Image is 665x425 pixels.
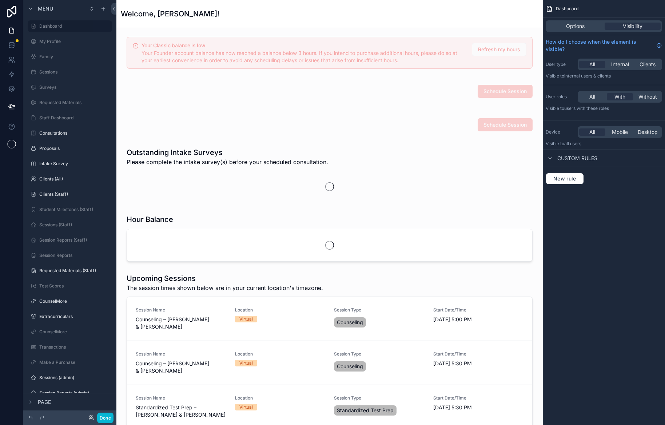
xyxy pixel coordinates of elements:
label: Requested Materials (Staff) [39,268,111,274]
span: Clients [640,61,656,68]
span: Mobile [612,128,628,136]
span: Page [38,398,51,406]
a: Family [28,51,112,63]
span: Internal [611,61,629,68]
label: Session Reports (Staff) [39,237,111,243]
a: How do I choose when the element is visible? [546,38,662,53]
span: How do I choose when the element is visible? [546,38,653,53]
p: Visible to [546,73,662,79]
label: Extracurriculars [39,314,111,319]
label: Sessions (Staff) [39,222,111,228]
label: Family [39,54,111,60]
label: CounselMore [39,298,111,304]
span: Desktop [638,128,658,136]
p: Visible to [546,141,662,147]
label: Student Milestones (Staff) [39,207,111,212]
label: Intake Survey [39,161,111,167]
span: Menu [38,5,53,12]
label: Device [546,129,575,135]
button: Done [97,413,114,423]
span: Users with these roles [564,106,609,111]
label: Staff Dashboard [39,115,111,121]
label: Consultations [39,130,111,136]
span: Custom rules [557,155,597,162]
span: Internal users & clients [564,73,611,79]
a: Clients (Staff) [28,188,112,200]
h1: Welcome, [PERSON_NAME]! [121,9,219,19]
label: Transactions [39,344,111,350]
p: Visible to [546,106,662,111]
a: Sessions (admin) [28,372,112,384]
label: Dashboard [39,23,108,29]
label: Clients (All) [39,176,111,182]
label: Session Reports [39,253,111,258]
label: User type [546,61,575,67]
a: Staff Dashboard [28,112,112,124]
span: All [589,128,595,136]
label: User roles [546,94,575,100]
label: Session Reports (admin) [39,390,111,396]
a: Session Reports (Staff) [28,234,112,246]
a: My Profile [28,36,112,47]
a: Test Scores [28,280,112,292]
a: Requested Materials (Staff) [28,265,112,277]
a: Surveys [28,82,112,93]
label: Sessions (admin) [39,375,111,381]
span: All [589,93,595,100]
a: Requested Materials [28,97,112,108]
a: Session Reports [28,250,112,261]
a: Proposals [28,143,112,154]
label: Surveys [39,84,111,90]
label: Proposals [39,146,111,151]
a: Dashboard [28,20,112,32]
label: Requested Materials [39,100,111,106]
span: With [614,93,625,100]
a: Sessions [28,66,112,78]
span: All [589,61,595,68]
a: Clients (All) [28,173,112,185]
label: Make a Purchase [39,360,111,365]
label: My Profile [39,39,111,44]
label: Test Scores [39,283,111,289]
label: Sessions [39,69,111,75]
a: Session Reports (admin) [28,387,112,399]
label: Clients (Staff) [39,191,111,197]
span: Without [638,93,657,100]
a: Intake Survey [28,158,112,170]
a: Consultations [28,127,112,139]
a: Sessions (Staff) [28,219,112,231]
span: New rule [550,175,579,182]
span: Visibility [623,23,642,30]
label: CounselMore [39,329,111,335]
span: Dashboard [556,6,578,12]
a: Student Milestones (Staff) [28,204,112,215]
a: Transactions [28,341,112,353]
span: all users [564,141,581,146]
span: Options [566,23,585,30]
button: New rule [546,173,584,184]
